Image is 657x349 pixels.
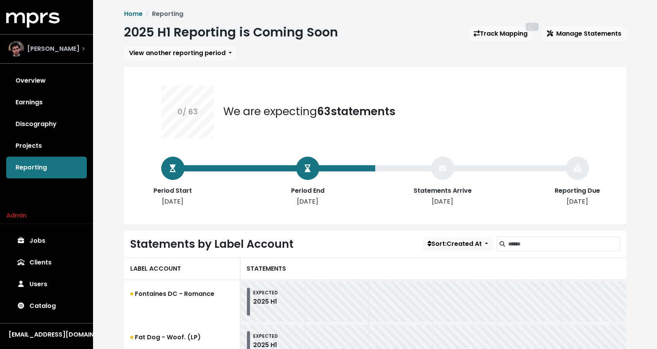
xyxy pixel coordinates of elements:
[253,333,278,339] small: EXPECTED
[6,113,87,135] a: Discography
[428,239,482,248] span: Sort: Created At
[6,295,87,317] a: Catalog
[253,297,278,306] div: 2025 H1
[130,238,293,251] h2: Statements by Label Account
[277,197,339,206] div: [DATE]
[9,41,24,57] img: The selected account / producer
[223,104,395,120] div: We are expecting
[542,26,626,41] button: Manage Statements
[6,273,87,295] a: Users
[547,29,621,38] span: Manage Statements
[124,9,143,18] a: Home
[9,330,84,339] div: [EMAIL_ADDRESS][DOMAIN_NAME]
[412,197,474,206] div: [DATE]
[129,48,226,57] span: View another reporting period
[6,230,87,252] a: Jobs
[124,9,626,19] nav: breadcrumb
[6,15,60,24] a: mprs logo
[253,289,278,296] small: EXPECTED
[142,197,204,206] div: [DATE]
[469,26,533,41] a: Track Mapping
[6,330,87,340] button: [EMAIL_ADDRESS][DOMAIN_NAME]
[124,46,237,60] button: View another reporting period
[6,70,87,92] a: Overview
[317,104,395,119] b: 63 statements
[143,9,183,19] li: Reporting
[547,197,609,206] div: [DATE]
[277,186,339,195] div: Period End
[142,186,204,195] div: Period Start
[508,237,620,251] input: Search label accounts
[27,44,79,54] span: [PERSON_NAME]
[422,237,493,251] button: Sort:Created At
[6,92,87,113] a: Earnings
[124,257,240,280] div: LABEL ACCOUNT
[124,280,240,323] a: Fontaines DC - Romance
[547,186,609,195] div: Reporting Due
[6,252,87,273] a: Clients
[6,135,87,157] a: Projects
[412,186,474,195] div: Statements Arrive
[124,25,338,40] h1: 2025 H1 Reporting is Coming Soon
[240,257,626,280] div: STATEMENTS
